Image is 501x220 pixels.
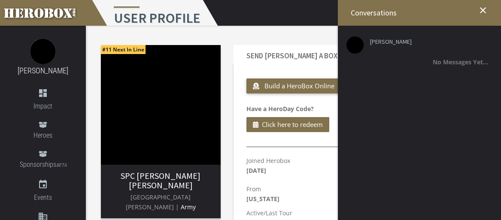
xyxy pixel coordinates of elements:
span: #11 Next In Line [101,45,146,54]
img: image [101,45,221,165]
li: [PERSON_NAME] No Messages Yet... [344,32,490,73]
b: Have a HeroDay Code? [246,105,314,113]
h3: [PERSON_NAME] [108,171,214,190]
button: Build a HeroBox Online [246,78,341,93]
span: Conversations [351,8,397,18]
a: [PERSON_NAME] [18,66,68,75]
b: [DATE] [246,166,266,175]
p: Joined Herobox [246,156,290,175]
p: From [246,184,473,204]
a: [PERSON_NAME] [370,39,482,45]
button: Click here to redeem [246,117,329,132]
span: Build a HeroBox Online [264,81,334,90]
h2: Send [PERSON_NAME] a Box [234,45,345,62]
span: Army [181,203,196,211]
b: No Messages Yet... [433,58,488,66]
span: SPC [PERSON_NAME] [121,170,200,181]
img: image [30,39,56,64]
span: Click here to redeem [262,119,323,130]
span: [GEOGRAPHIC_DATA][PERSON_NAME] | [126,193,191,211]
small: BETA [56,163,67,168]
b: [US_STATE] [246,195,279,203]
i: close [478,5,488,15]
